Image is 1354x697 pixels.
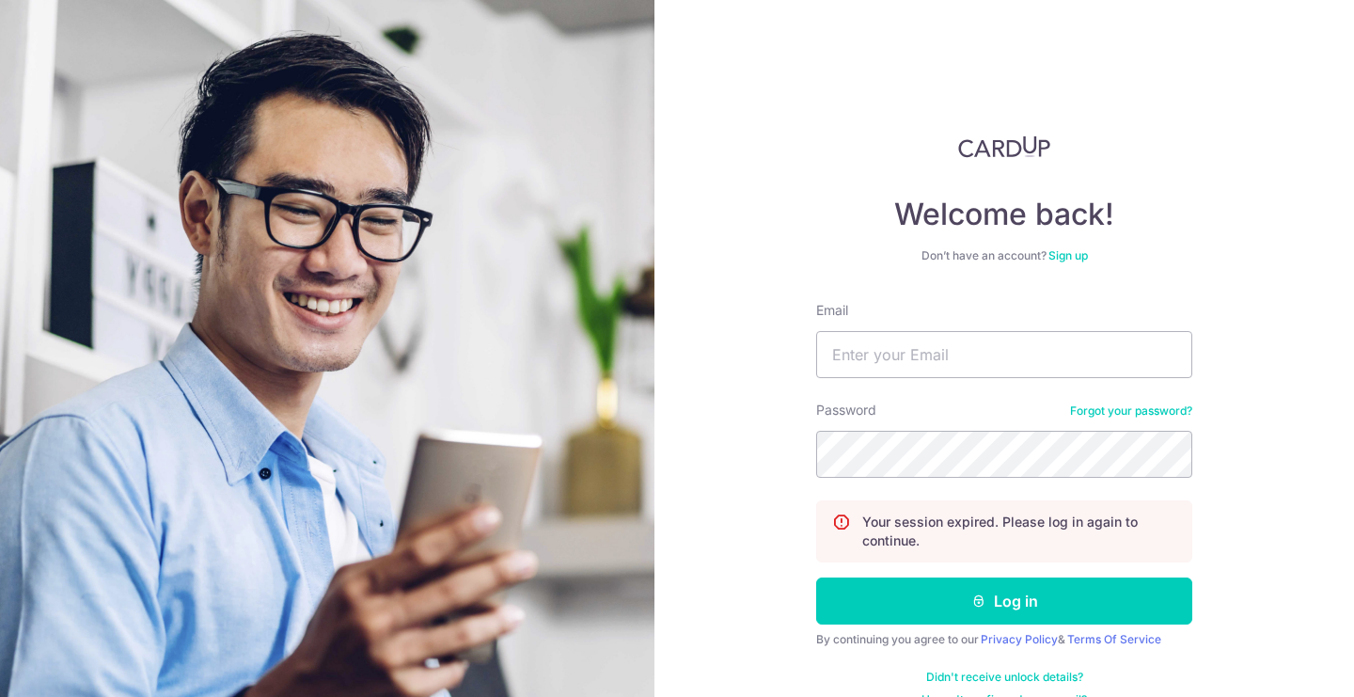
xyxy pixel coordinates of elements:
label: Password [816,401,876,420]
div: Don’t have an account? [816,248,1192,263]
button: Log in [816,578,1192,625]
input: Enter your Email [816,331,1192,378]
div: By continuing you agree to our & [816,632,1192,647]
p: Your session expired. Please log in again to continue. [862,513,1176,550]
a: Terms Of Service [1067,632,1161,646]
a: Sign up [1048,248,1088,262]
a: Privacy Policy [981,632,1058,646]
a: Forgot your password? [1070,404,1192,419]
img: CardUp Logo [958,135,1050,158]
label: Email [816,301,848,320]
a: Didn't receive unlock details? [926,670,1083,685]
h4: Welcome back! [816,196,1192,233]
